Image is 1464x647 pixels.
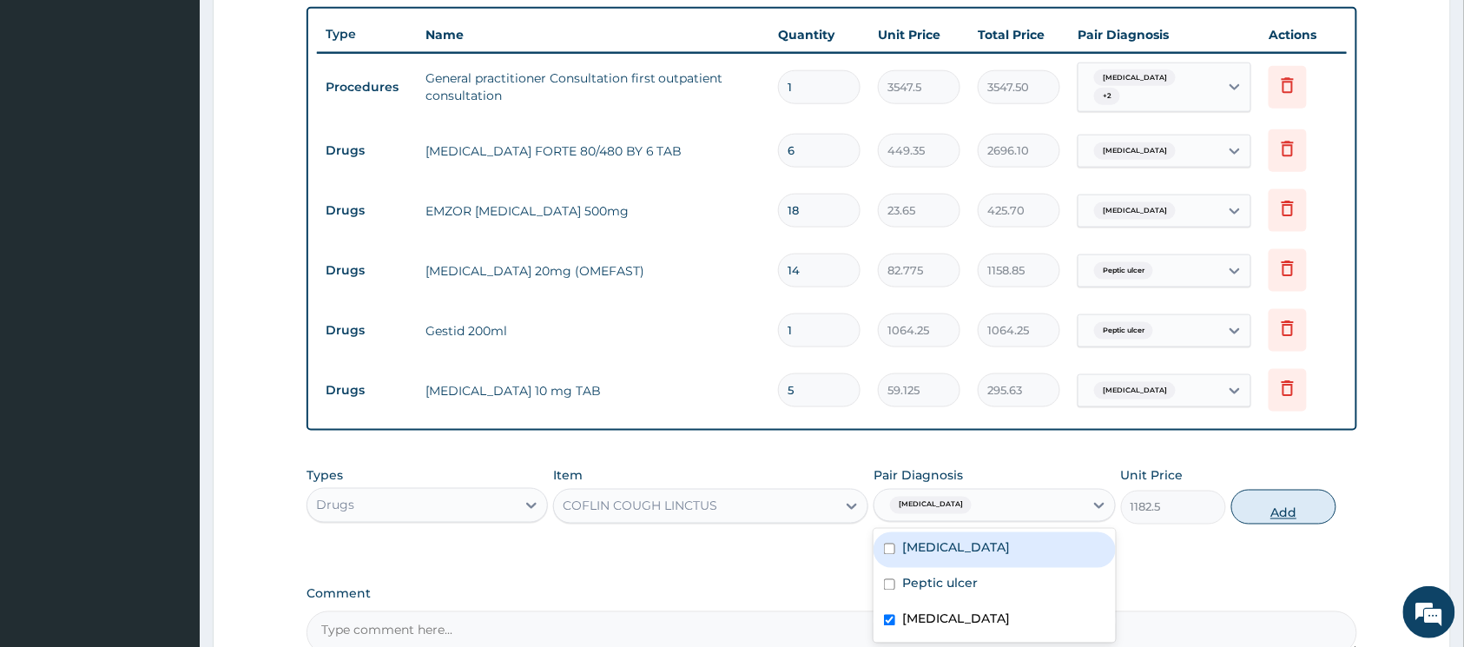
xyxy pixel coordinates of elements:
th: Total Price [969,17,1069,52]
span: We're online! [101,206,240,381]
label: Types [307,469,343,484]
th: Unit Price [869,17,969,52]
label: [MEDICAL_DATA] [902,611,1010,628]
div: COFLIN COUGH LINCTUS [563,498,717,515]
span: [MEDICAL_DATA] [1094,382,1176,399]
span: [MEDICAL_DATA] [1094,202,1176,220]
span: [MEDICAL_DATA] [1094,142,1176,160]
td: Drugs [317,195,417,227]
td: Drugs [317,314,417,347]
label: [MEDICAL_DATA] [902,539,1010,557]
div: Chat with us now [90,97,292,120]
td: [MEDICAL_DATA] 20mg (OMEFAST) [417,254,769,288]
span: Peptic ulcer [1094,322,1153,340]
div: Minimize live chat window [285,9,326,50]
td: [MEDICAL_DATA] 10 mg TAB [417,373,769,408]
span: + 2 [1094,88,1120,105]
img: d_794563401_company_1708531726252_794563401 [32,87,70,130]
th: Name [417,17,769,52]
label: Comment [307,587,1357,602]
span: [MEDICAL_DATA] [1094,69,1176,87]
label: Item [553,467,583,485]
label: Peptic ulcer [902,575,978,592]
td: Drugs [317,374,417,406]
label: Unit Price [1121,467,1184,485]
td: EMZOR [MEDICAL_DATA] 500mg [417,194,769,228]
th: Quantity [769,17,869,52]
td: Drugs [317,135,417,167]
div: Drugs [316,497,354,514]
td: [MEDICAL_DATA] FORTE 80/480 BY 6 TAB [417,134,769,168]
td: Gestid 200ml [417,314,769,348]
label: Pair Diagnosis [874,467,963,485]
textarea: Type your message and hit 'Enter' [9,448,331,509]
td: Drugs [317,254,417,287]
td: Procedures [317,71,417,103]
th: Actions [1260,17,1347,52]
button: Add [1231,490,1336,525]
th: Pair Diagnosis [1069,17,1260,52]
span: Peptic ulcer [1094,262,1153,280]
span: [MEDICAL_DATA] [890,497,972,514]
td: General practitioner Consultation first outpatient consultation [417,61,769,113]
th: Type [317,18,417,50]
